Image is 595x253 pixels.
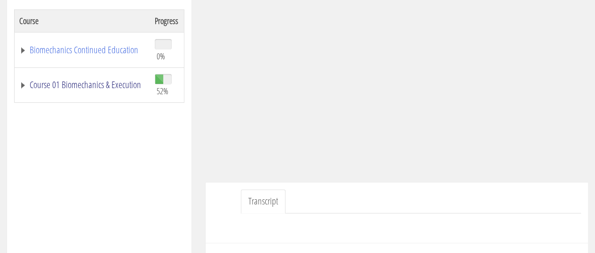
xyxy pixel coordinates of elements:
[19,80,145,90] a: Course 01 Biomechanics & Execution
[19,45,145,55] a: Biomechanics Continued Education
[157,86,168,96] span: 52%
[157,51,165,61] span: 0%
[150,9,184,32] th: Progress
[15,9,150,32] th: Course
[241,189,286,213] a: Transcript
